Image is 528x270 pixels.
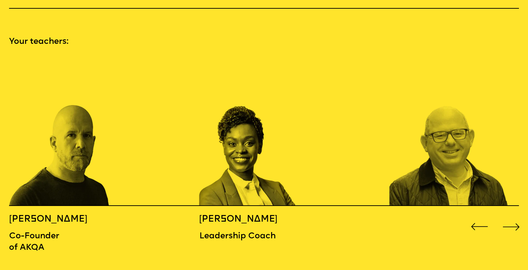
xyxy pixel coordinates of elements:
h5: [PERSON_NAME] [199,214,294,225]
p: Co-Founder of AKQA [9,231,104,254]
div: Previous slide [469,216,490,238]
div: 9 / 16 [389,58,516,206]
div: 7 / 16 [9,58,136,206]
div: 8 / 16 [199,58,326,206]
p: Your teachers: [9,36,519,48]
div: Next slide [501,216,522,238]
p: Leadership Coach [199,231,294,242]
h5: [PERSON_NAME] [9,214,104,225]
